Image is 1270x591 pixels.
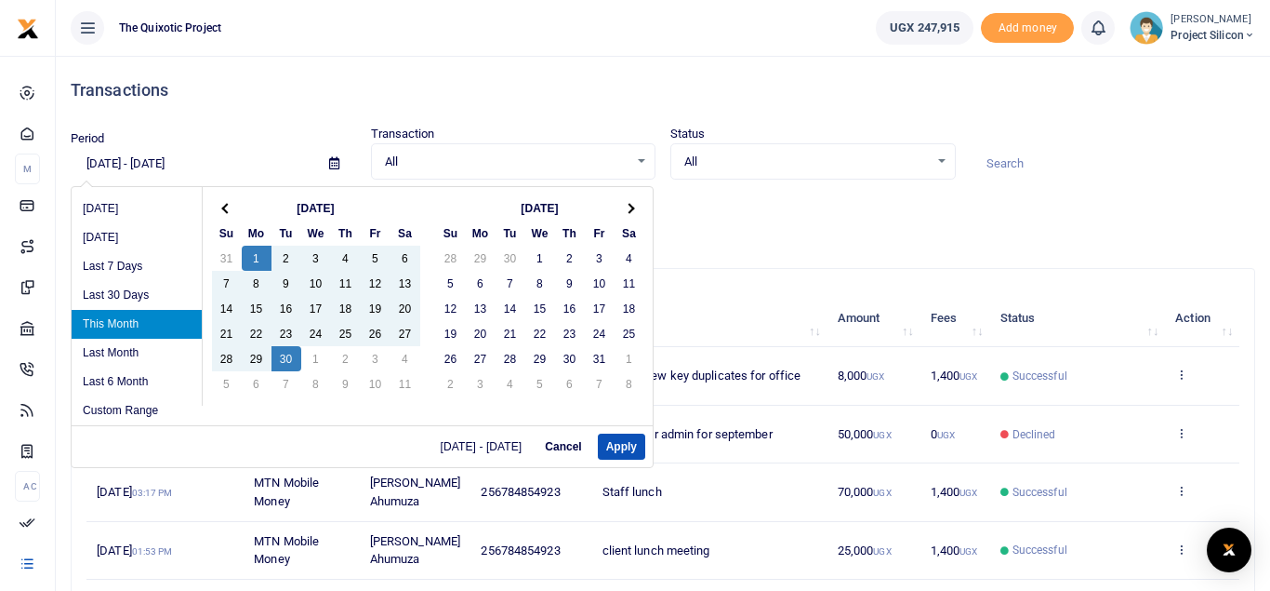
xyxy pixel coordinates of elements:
td: 28 [496,346,525,371]
td: 4 [390,346,420,371]
td: 26 [436,346,466,371]
span: 1,400 [931,544,978,557]
td: 23 [271,321,301,346]
td: 20 [390,296,420,321]
td: 22 [525,321,555,346]
span: All [385,153,629,171]
li: [DATE] [72,195,202,223]
h4: Transactions [71,80,1255,101]
td: 15 [242,296,271,321]
img: logo-small [17,18,39,40]
td: 8 [242,271,271,296]
small: UGX [867,371,884,382]
span: 25,000 [838,544,892,557]
a: profile-user [PERSON_NAME] Project Silicon [1130,11,1255,45]
th: Su [436,221,466,246]
li: Last 6 Month [72,368,202,396]
a: Add money [981,20,1074,34]
td: 4 [331,246,361,271]
td: 17 [301,296,331,321]
label: Period [71,129,105,148]
li: Last Month [72,339,202,368]
td: 4 [615,246,644,271]
td: 12 [361,271,390,296]
td: 9 [555,271,585,296]
td: 2 [555,246,585,271]
td: 13 [466,296,496,321]
span: MTN Mobile Money [254,534,319,567]
td: 6 [242,371,271,396]
td: 31 [212,246,242,271]
small: UGX [873,546,891,557]
small: UGX [873,488,891,498]
th: We [525,221,555,246]
span: Successful [1012,484,1067,501]
td: 26 [361,321,390,346]
span: client lunch meeting [602,544,710,557]
span: 8,000 [838,369,885,383]
span: Making new key duplicates for office [602,369,801,383]
td: 8 [301,371,331,396]
input: select period [71,148,314,180]
td: 11 [390,371,420,396]
td: 6 [390,246,420,271]
td: 28 [212,346,242,371]
td: 7 [496,271,525,296]
td: 15 [525,296,555,321]
td: 30 [555,346,585,371]
td: 21 [496,321,525,346]
td: 31 [585,346,615,371]
td: 11 [331,271,361,296]
th: Sa [615,221,644,246]
label: Status [670,125,706,143]
span: [DATE] [97,544,172,557]
td: 6 [555,371,585,396]
li: [DATE] [72,223,202,252]
td: 16 [271,296,301,321]
th: Fees: activate to sort column ascending [919,289,989,347]
th: [DATE] [242,195,390,221]
td: 21 [212,321,242,346]
span: 50,000 [838,427,892,441]
span: Staff lunch [602,485,662,499]
th: Su [212,221,242,246]
td: 3 [585,246,615,271]
span: 1,400 [931,369,978,383]
li: Ac [15,471,40,502]
td: 14 [212,296,242,321]
th: [DATE] [466,195,615,221]
small: 01:53 PM [132,546,173,557]
td: 14 [496,296,525,321]
li: Last 7 Days [72,252,202,281]
span: Add money [981,13,1074,44]
td: 22 [242,321,271,346]
li: M [15,154,40,184]
th: Fr [585,221,615,246]
td: 2 [436,371,466,396]
th: Th [555,221,585,246]
td: 27 [390,321,420,346]
span: 256784854923 [481,485,560,499]
th: Tu [271,221,301,246]
td: 17 [585,296,615,321]
th: Mo [242,221,271,246]
td: 16 [555,296,585,321]
span: The Quixotic Project [112,20,229,36]
td: 3 [466,371,496,396]
td: 4 [496,371,525,396]
img: profile-user [1130,11,1163,45]
td: 29 [525,346,555,371]
th: Mo [466,221,496,246]
td: 7 [585,371,615,396]
td: 1 [242,246,271,271]
td: 25 [331,321,361,346]
a: logo-small logo-large logo-large [17,20,39,34]
td: 10 [301,271,331,296]
span: [DATE] [97,485,172,499]
th: Sa [390,221,420,246]
td: 5 [212,371,242,396]
span: All [684,153,929,171]
td: 10 [585,271,615,296]
small: UGX [873,430,891,440]
span: Project Silicon [1171,27,1255,44]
